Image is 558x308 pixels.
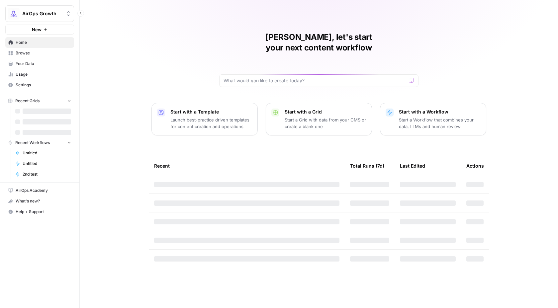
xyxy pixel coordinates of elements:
button: New [5,25,74,35]
img: AirOps Growth Logo [8,8,20,20]
a: Browse [5,48,74,58]
div: Total Runs (7d) [350,157,384,175]
a: AirOps Academy [5,185,74,196]
span: Untitled [23,161,71,167]
button: What's new? [5,196,74,206]
button: Start with a TemplateLaunch best-practice driven templates for content creation and operations [151,103,258,135]
p: Start with a Workflow [399,109,481,115]
a: Your Data [5,58,74,69]
div: Last Edited [400,157,425,175]
span: Help + Support [16,209,71,215]
span: 2nd test [23,171,71,177]
div: Recent [154,157,339,175]
p: Start with a Grid [285,109,366,115]
span: Home [16,39,71,45]
span: Recent Workflows [15,140,50,146]
button: Workspace: AirOps Growth [5,5,74,22]
a: Untitled [12,148,74,158]
p: Start a Grid with data from your CMS or create a blank one [285,116,366,130]
span: Browse [16,50,71,56]
button: Help + Support [5,206,74,217]
div: What's new? [6,196,74,206]
a: Settings [5,80,74,90]
button: Start with a GridStart a Grid with data from your CMS or create a blank one [266,103,372,135]
span: New [32,26,42,33]
span: Your Data [16,61,71,67]
a: Usage [5,69,74,80]
button: Recent Workflows [5,138,74,148]
input: What would you like to create today? [224,77,406,84]
span: Untitled [23,150,71,156]
span: AirOps Academy [16,188,71,193]
span: Usage [16,71,71,77]
button: Start with a WorkflowStart a Workflow that combines your data, LLMs and human review [380,103,486,135]
a: 2nd test [12,169,74,180]
a: Home [5,37,74,48]
span: Settings [16,82,71,88]
span: AirOps Growth [22,10,62,17]
p: Start with a Template [170,109,252,115]
span: Recent Grids [15,98,40,104]
a: Untitled [12,158,74,169]
button: Recent Grids [5,96,74,106]
p: Launch best-practice driven templates for content creation and operations [170,116,252,130]
p: Start a Workflow that combines your data, LLMs and human review [399,116,481,130]
div: Actions [466,157,484,175]
h1: [PERSON_NAME], let's start your next content workflow [219,32,418,53]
